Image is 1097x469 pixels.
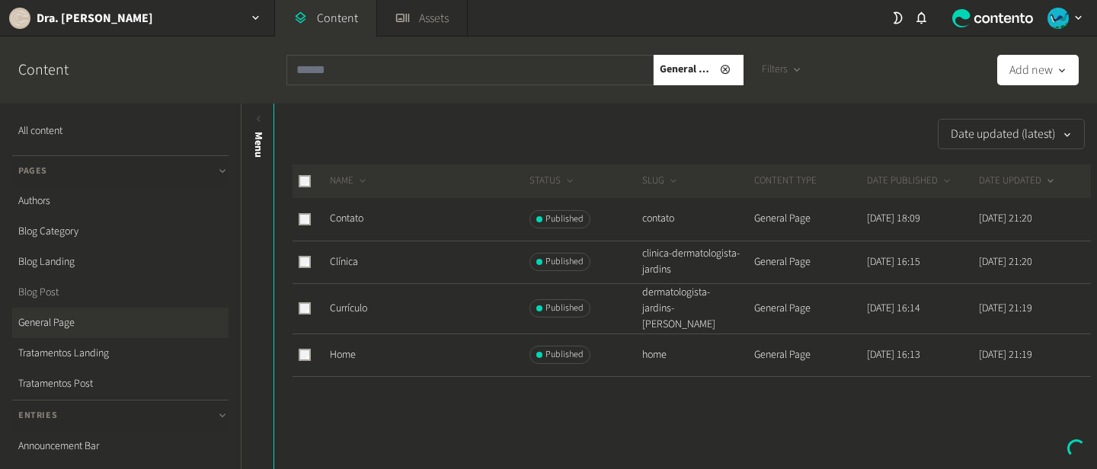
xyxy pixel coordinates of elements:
a: General Page [12,308,229,338]
img: andréia c. [1047,8,1069,29]
td: General Page [753,241,866,283]
button: Filters [750,55,814,85]
a: Home [330,347,356,362]
td: dermatologista-jardins-[PERSON_NAME] [641,283,754,333]
span: Menu [251,132,267,158]
span: Entries [18,409,57,423]
button: Add new [997,55,1079,85]
h2: Dra. [PERSON_NAME] [37,9,153,27]
button: STATUS [529,174,576,189]
button: Date updated (latest) [938,119,1085,149]
td: General Page [753,198,866,241]
button: DATE PUBLISHED [867,174,953,189]
time: [DATE] 16:13 [867,347,920,362]
button: NAME [330,174,369,189]
span: Filters [762,62,788,78]
time: [DATE] 16:15 [867,254,920,270]
span: Pages [18,164,47,178]
a: All content [12,116,229,146]
h2: Content [18,59,104,81]
time: [DATE] 21:20 [979,211,1032,226]
time: [DATE] 21:19 [979,301,1032,316]
button: SLUG [642,174,680,189]
button: DATE UPDATED [979,174,1057,189]
span: Published [545,255,584,269]
th: CONTENT TYPE [753,164,866,198]
a: Tratamentos Landing [12,338,229,368]
a: Tratamentos Post [12,368,229,399]
a: Blog Category [12,216,229,247]
span: Published [545,301,584,315]
time: [DATE] 16:14 [867,301,920,316]
td: General Page [753,333,866,376]
a: Currículo [330,301,367,316]
a: Blog Landing [12,247,229,277]
a: Blog Post [12,277,229,308]
time: [DATE] 18:09 [867,211,920,226]
time: [DATE] 21:19 [979,347,1032,362]
img: Dra. Caroline Cha [9,8,30,29]
td: home [641,333,754,376]
a: Clínica [330,254,358,270]
span: General Page [660,62,713,78]
span: Published [545,348,584,362]
a: Authors [12,186,229,216]
td: clinica-dermatologista-jardins [641,241,754,283]
a: Announcement Bar [12,431,229,461]
time: [DATE] 21:20 [979,254,1032,270]
td: contato [641,198,754,241]
span: Published [545,212,584,226]
a: Contato [330,211,363,226]
td: General Page [753,283,866,333]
